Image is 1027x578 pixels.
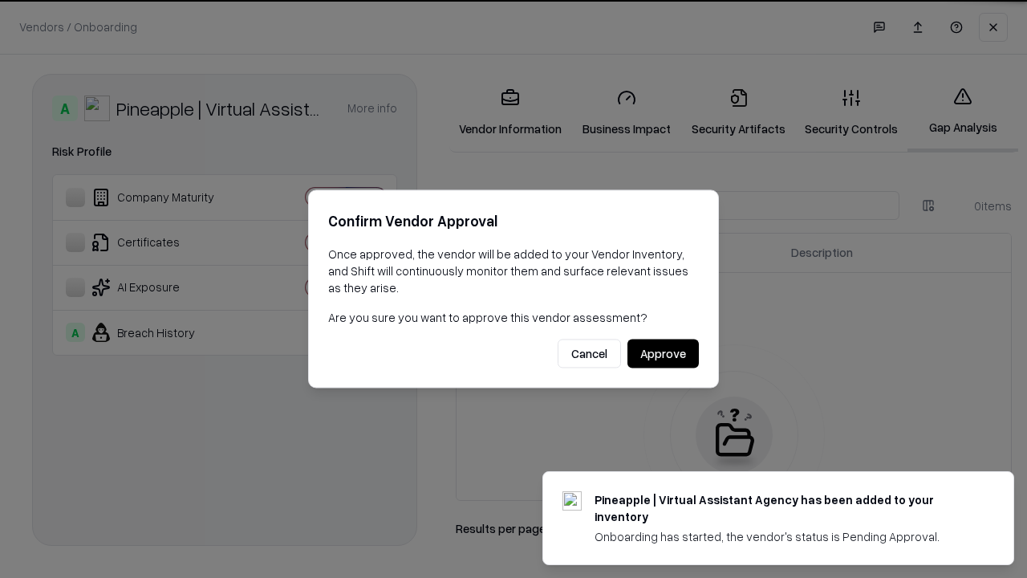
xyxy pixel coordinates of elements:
button: Approve [627,340,699,368]
div: Onboarding has started, the vendor's status is Pending Approval. [595,528,975,545]
button: Cancel [558,340,621,368]
p: Are you sure you want to approve this vendor assessment? [328,309,699,326]
h2: Confirm Vendor Approval [328,210,699,233]
p: Once approved, the vendor will be added to your Vendor Inventory, and Shift will continuously mon... [328,246,699,296]
div: Pineapple | Virtual Assistant Agency has been added to your inventory [595,491,975,525]
img: trypineapple.com [562,491,582,511]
